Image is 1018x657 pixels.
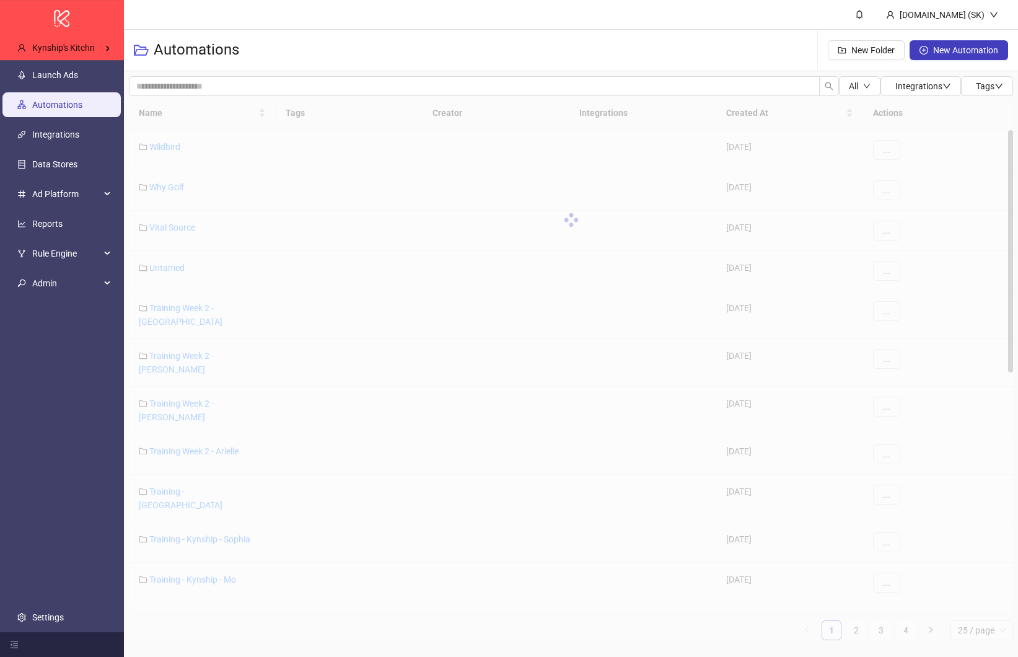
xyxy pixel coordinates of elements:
[961,76,1013,96] button: Tagsdown
[32,43,95,53] span: Kynship's Kitchn
[17,190,26,199] span: number
[880,76,961,96] button: Integrationsdown
[17,250,26,258] span: fork
[32,100,82,110] a: Automations
[154,40,239,60] h3: Automations
[942,82,951,90] span: down
[855,10,864,19] span: bell
[976,81,1003,91] span: Tags
[895,81,951,91] span: Integrations
[32,242,100,267] span: Rule Engine
[838,46,846,55] span: folder-add
[32,219,63,229] a: Reports
[32,71,78,81] a: Launch Ads
[825,82,833,90] span: search
[895,8,989,22] div: [DOMAIN_NAME] (SK)
[989,11,998,19] span: down
[839,76,880,96] button: Alldown
[32,130,79,140] a: Integrations
[851,45,895,55] span: New Folder
[10,640,19,649] span: menu-fold
[17,280,26,288] span: key
[32,182,100,207] span: Ad Platform
[828,40,905,60] button: New Folder
[863,82,871,90] span: down
[32,160,77,170] a: Data Stores
[933,45,998,55] span: New Automation
[32,612,64,622] a: Settings
[32,271,100,296] span: Admin
[919,46,928,55] span: plus-circle
[849,81,858,91] span: All
[134,43,149,58] span: folder-open
[886,11,895,19] span: user
[910,40,1008,60] button: New Automation
[17,43,26,52] span: user
[994,82,1003,90] span: down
